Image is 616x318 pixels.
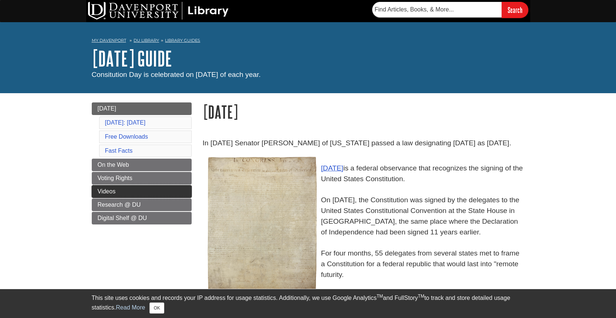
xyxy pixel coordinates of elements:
[92,35,525,47] nav: breadcrumb
[502,2,528,18] input: Search
[98,188,116,194] span: Videos
[203,138,525,149] p: In [DATE] Senator [PERSON_NAME] of [US_STATE] passed a law designating [DATE] as [DATE].
[98,162,129,168] span: On the Web
[98,202,141,208] span: Research @ DU
[321,164,343,172] a: [DATE]
[92,172,192,185] a: Voting Rights
[372,2,528,18] form: Searches DU Library's articles, books, and more
[92,37,126,44] a: My Davenport
[92,212,192,224] a: Digital Shelf @ DU
[92,199,192,211] a: Research @ DU
[203,152,525,280] p: is a federal observance that recognizes the signing of the United States Constitution. On [DATE],...
[98,215,147,221] span: Digital Shelf @ DU
[418,294,424,299] sup: TM
[98,175,132,181] span: Voting Rights
[206,156,317,291] img: U.S. Constitution
[92,294,525,314] div: This site uses cookies and records your IP address for usage statistics. Additionally, we use Goo...
[92,47,172,70] a: [DATE] Guide
[105,133,148,140] a: Free Downloads
[92,71,261,78] span: Consitution Day is celebrated on [DATE] of each year.
[92,102,192,115] a: [DATE]
[98,105,116,112] span: [DATE]
[116,304,145,311] a: Read More
[105,119,146,126] a: [DATE]: [DATE]
[92,185,192,198] a: Videos
[165,38,200,43] a: Library Guides
[92,159,192,171] a: On the Web
[134,38,159,43] a: DU Library
[88,2,229,20] img: DU Library
[377,294,383,299] sup: TM
[203,102,525,121] h1: [DATE]
[149,302,164,314] button: Close
[372,2,502,17] input: Find Articles, Books, & More...
[92,102,192,224] div: Guide Page Menu
[105,148,133,154] a: Fast Facts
